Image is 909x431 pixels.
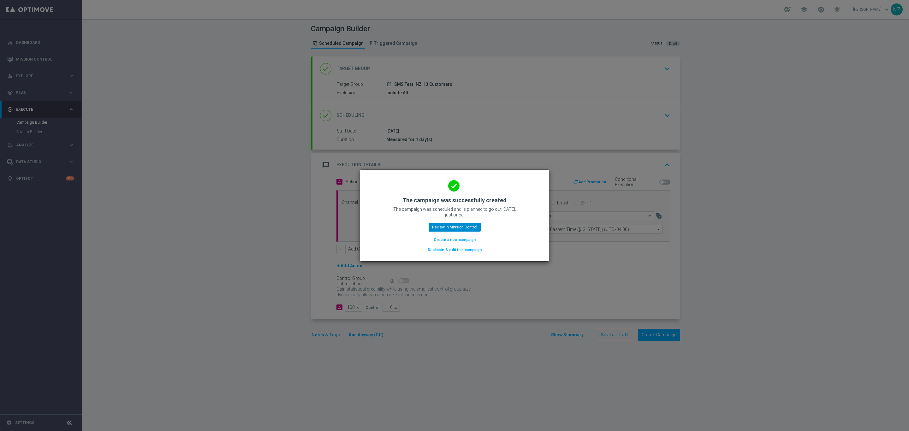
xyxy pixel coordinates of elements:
[429,223,481,232] button: Review in Mission Control
[427,246,482,253] button: Duplicate & edit this campaign
[391,206,518,218] p: The campaign was scheduled and is planned to go out [DATE], just once.
[402,197,507,204] h2: The campaign was successfully created
[433,236,476,243] button: Create a new campaign
[448,180,460,192] i: done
